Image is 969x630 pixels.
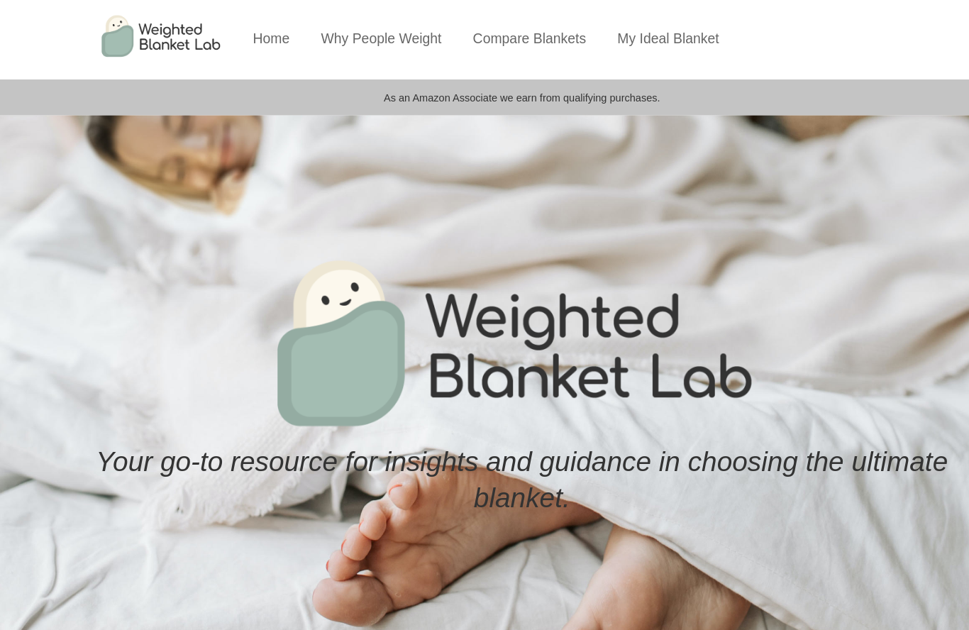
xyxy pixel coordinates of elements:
[298,29,410,43] a: Why People Weight
[89,414,880,477] span: Your go-to resource for insights and guidance in choosing the ultimate blanket.
[439,29,544,43] a: Compare Blankets
[356,86,613,96] span: As an Amazon Associate we earn from qualifying purchases.
[235,29,269,43] a: Home
[573,29,668,43] a: My Ideal Blanket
